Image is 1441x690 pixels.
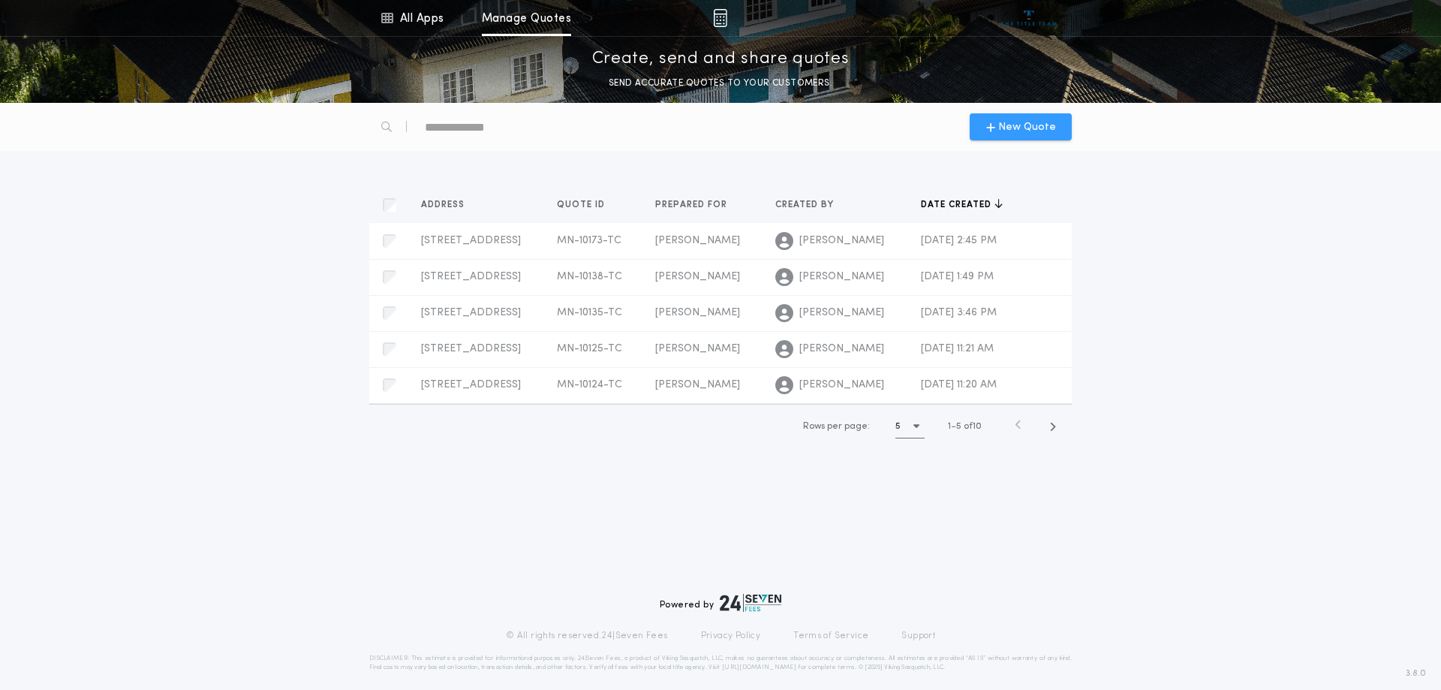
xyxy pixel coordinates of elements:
span: [PERSON_NAME] [799,270,884,285]
p: DISCLAIMER: This estimate is provided for informational purposes only. 24|Seven Fees, a product o... [369,654,1072,672]
span: Date created [921,199,994,211]
span: [DATE] 2:45 PM [921,235,997,246]
span: [DATE] 3:46 PM [921,307,997,318]
img: vs-icon [1001,11,1057,26]
h1: 5 [895,419,901,434]
span: MN-10124-TC [557,379,622,390]
button: New Quote [970,113,1072,140]
span: 3.8.0 [1406,667,1426,680]
span: 5 [956,422,961,431]
span: [PERSON_NAME] [655,271,740,282]
span: of 10 [964,420,982,433]
span: [PERSON_NAME] [655,235,740,246]
span: [PERSON_NAME] [655,379,740,390]
p: © All rights reserved. 24|Seven Fees [506,630,668,642]
span: [PERSON_NAME] [799,234,884,249]
span: [DATE] 11:20 AM [921,379,997,390]
span: Quote ID [557,199,608,211]
button: 5 [895,414,925,438]
span: [STREET_ADDRESS] [421,307,521,318]
a: Support [901,630,935,642]
span: Prepared for [655,199,730,211]
button: Created by [775,197,845,212]
span: [PERSON_NAME] [799,306,884,321]
a: Privacy Policy [701,630,761,642]
span: [PERSON_NAME] [655,307,740,318]
span: [STREET_ADDRESS] [421,343,521,354]
span: MN-10138-TC [557,271,622,282]
p: Create, send and share quotes [592,47,850,71]
button: Quote ID [557,197,616,212]
span: MN-10125-TC [557,343,622,354]
p: SEND ACCURATE QUOTES TO YOUR CUSTOMERS. [609,76,832,91]
span: [DATE] 11:21 AM [921,343,994,354]
span: MN-10135-TC [557,307,622,318]
span: 1 [948,422,951,431]
span: [DATE] 1:49 PM [921,271,994,282]
span: Rows per page: [803,422,870,431]
button: Date created [921,197,1003,212]
span: [PERSON_NAME] [799,342,884,357]
span: [STREET_ADDRESS] [421,235,521,246]
a: Terms of Service [793,630,868,642]
img: img [713,9,727,27]
span: New Quote [998,119,1056,135]
span: [STREET_ADDRESS] [421,271,521,282]
button: Address [421,197,476,212]
span: [STREET_ADDRESS] [421,379,521,390]
img: logo [720,594,781,612]
span: MN-10173-TC [557,235,621,246]
span: [PERSON_NAME] [799,378,884,393]
span: Created by [775,199,837,211]
span: [PERSON_NAME] [655,343,740,354]
a: [URL][DOMAIN_NAME] [722,664,796,670]
div: Powered by [660,594,781,612]
span: Address [421,199,468,211]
